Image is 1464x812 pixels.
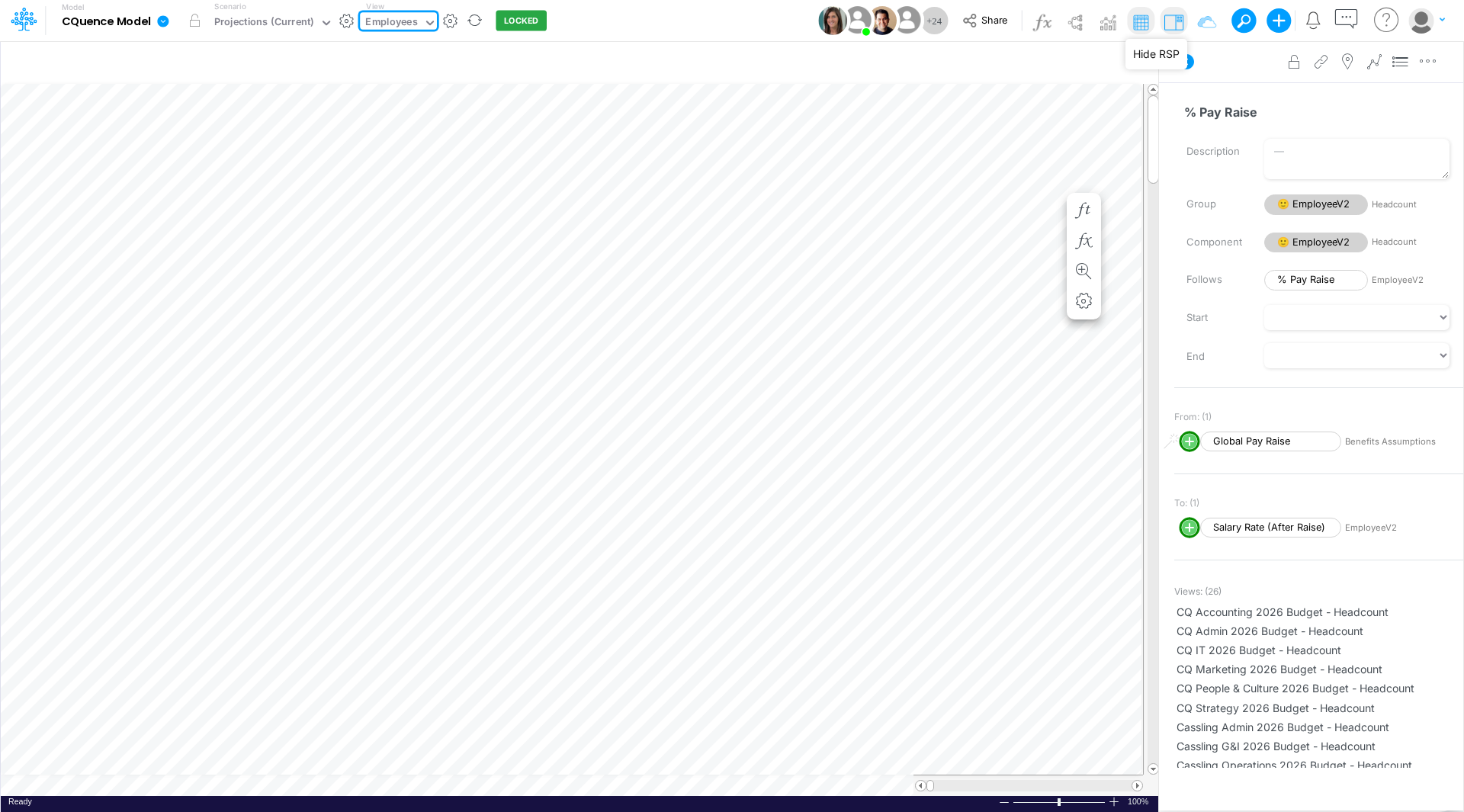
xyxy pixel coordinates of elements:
[1175,229,1253,255] label: Component
[8,797,32,806] span: Ready
[214,14,314,32] div: Projections (Current)
[1200,432,1341,452] span: Global Pay Raise
[955,9,1018,33] button: Share
[1177,719,1461,735] span: Cassling Admin 2026 Budget - Headcount
[8,796,32,807] div: In Ready mode
[1264,194,1368,215] span: 🙂 EmployeeV2
[1177,700,1461,716] span: CQ Strategy 2026 Budget - Headcount
[840,3,875,37] img: User Image Icon
[1174,585,1222,599] span: Views: ( 26 )
[1174,410,1212,424] span: From: (1)
[1177,642,1461,658] span: CQ IT 2026 Budget - Headcount
[818,6,847,35] img: User Image Icon
[1174,496,1199,510] span: To: (1)
[214,1,246,12] label: Scenario
[998,797,1010,808] div: Zoom Out
[1372,274,1450,287] span: EmployeeV2
[1175,139,1253,165] label: Description
[1175,305,1253,331] label: Start
[1305,11,1322,29] a: Notifications
[1179,431,1200,452] svg: circle with outer border
[1175,191,1253,217] label: Group
[365,14,417,32] div: Employees
[1264,270,1368,290] span: % Pay Raise
[926,16,942,26] span: + 24
[1125,39,1187,69] div: Hide RSP
[1175,267,1253,293] label: Follows
[890,3,924,37] img: User Image Icon
[1128,796,1151,807] span: 100%
[496,11,547,31] button: LOCKED
[1177,661,1461,677] span: CQ Marketing 2026 Budget - Headcount
[1013,796,1108,807] div: Zoom
[1108,796,1120,807] div: Zoom In
[1179,517,1200,538] svg: circle with outer border
[1177,738,1461,754] span: Cassling G&I 2026 Budget - Headcount
[62,15,151,29] b: CQuence Model
[62,3,85,12] label: Model
[1177,623,1461,639] span: CQ Admin 2026 Budget - Headcount
[1175,344,1253,370] label: End
[1177,604,1461,620] span: CQ Accounting 2026 Budget - Headcount
[1058,798,1061,806] div: Zoom
[1372,236,1450,249] span: Headcount
[1177,757,1461,773] span: Cassling Operations 2026 Budget - Headcount
[1128,796,1151,807] div: Zoom level
[981,14,1007,25] span: Share
[366,1,384,12] label: View
[868,6,897,35] img: User Image Icon
[1177,680,1461,696] span: CQ People & Culture 2026 Budget - Headcount
[1372,198,1450,211] span: Headcount
[1174,98,1450,127] input: — Node name —
[1200,518,1341,538] span: Salary Rate (After Raise)
[14,48,827,79] input: Type a title here
[1264,233,1368,253] span: 🙂 EmployeeV2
